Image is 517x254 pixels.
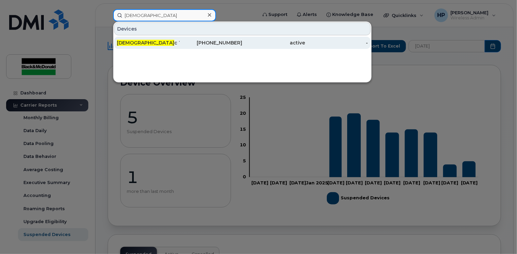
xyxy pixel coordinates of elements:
a: [DEMOGRAPHIC_DATA]c Tan[PHONE_NUMBER]active- [114,37,371,49]
div: Devices [114,22,371,35]
div: c Tan [117,39,180,46]
div: [PHONE_NUMBER] [180,39,243,46]
span: [DEMOGRAPHIC_DATA] [117,40,174,46]
div: active [243,39,305,46]
div: - [305,39,368,46]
